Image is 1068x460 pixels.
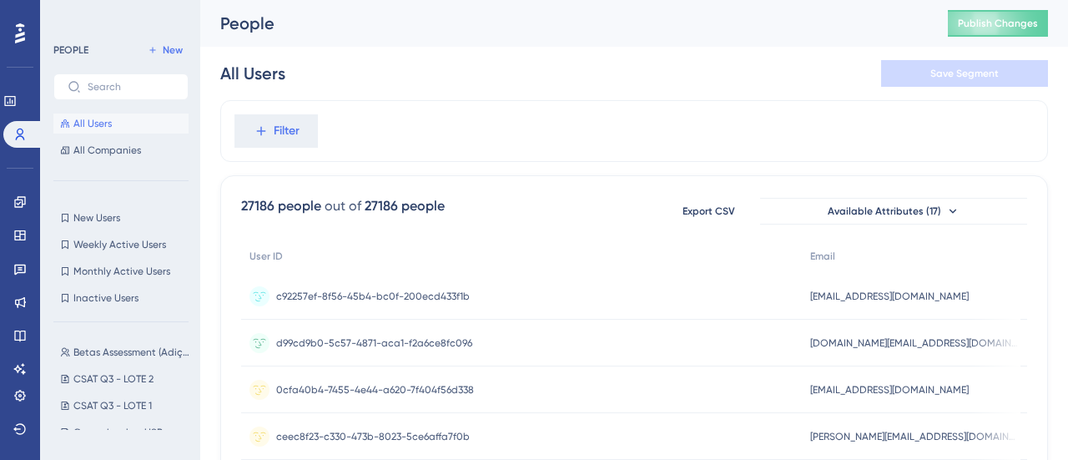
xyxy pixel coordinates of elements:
[365,196,445,216] div: 27186 people
[53,114,189,134] button: All Users
[760,198,1027,225] button: Available Attributes (17)
[53,342,199,362] button: Betas Assessment (Adição manual)
[73,372,154,386] span: CSAT Q3 - LOTE 2
[667,198,750,225] button: Export CSV
[53,396,199,416] button: CSAT Q3 - LOTE 1
[73,117,112,130] span: All Users
[53,43,88,57] div: PEOPLE
[234,114,318,148] button: Filter
[73,291,139,305] span: Inactive Users
[241,196,321,216] div: 27186 people
[53,140,189,160] button: All Companies
[810,430,1019,443] span: [PERSON_NAME][EMAIL_ADDRESS][DOMAIN_NAME]
[274,121,300,141] span: Filter
[948,10,1048,37] button: Publish Changes
[73,399,152,412] span: CSAT Q3 - LOTE 1
[683,205,735,218] span: Export CSV
[73,211,120,225] span: New Users
[220,62,285,85] div: All Users
[325,196,361,216] div: out of
[220,12,906,35] div: People
[53,261,189,281] button: Monthly Active Users
[73,265,170,278] span: Monthly Active Users
[810,290,969,303] span: [EMAIL_ADDRESS][DOMAIN_NAME]
[53,369,199,389] button: CSAT Q3 - LOTE 2
[881,60,1048,87] button: Save Segment
[276,430,470,443] span: ceec8f23-c330-473b-8023-5ce6affa7f0b
[276,336,472,350] span: d99cd9b0-5c57-4871-aca1-f2a6ce8fc096
[73,426,163,439] span: Comunicado - USP
[810,336,1019,350] span: [DOMAIN_NAME][EMAIL_ADDRESS][DOMAIN_NAME]
[73,346,192,359] span: Betas Assessment (Adição manual)
[53,235,189,255] button: Weekly Active Users
[73,144,141,157] span: All Companies
[276,290,470,303] span: c92257ef-8f56-45b4-bc0f-200ecd433f1b
[828,205,941,218] span: Available Attributes (17)
[810,250,835,263] span: Email
[53,422,199,442] button: Comunicado - USP
[73,238,166,251] span: Weekly Active Users
[930,67,999,80] span: Save Segment
[163,43,183,57] span: New
[142,40,189,60] button: New
[88,81,174,93] input: Search
[53,208,189,228] button: New Users
[276,383,474,397] span: 0cfa40b4-7455-4e44-a620-7f404f56d338
[249,250,283,263] span: User ID
[53,288,189,308] button: Inactive Users
[810,383,969,397] span: [EMAIL_ADDRESS][DOMAIN_NAME]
